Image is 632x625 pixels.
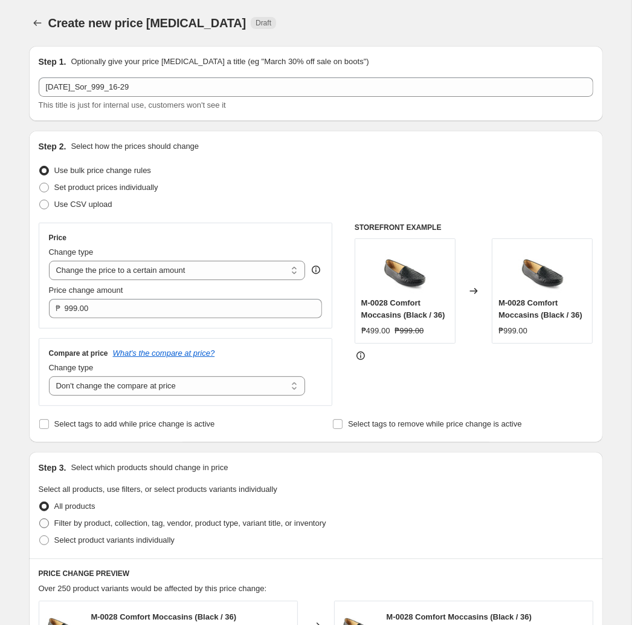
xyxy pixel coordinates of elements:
[39,77,593,97] input: 30% off holiday sale
[348,419,522,428] span: Select tags to remove while price change is active
[49,363,94,372] span: Change type
[39,485,277,494] span: Select all products, use filters, or select products variants individually
[54,502,95,511] span: All products
[71,462,228,474] p: Select which products should change in price
[498,298,582,319] span: M-0028 Comfort Moccasins (Black / 36)
[71,140,199,152] p: Select how the prices should change
[56,304,61,313] span: ₱
[54,419,215,428] span: Select tags to add while price change is active
[498,325,527,337] div: ₱999.00
[355,223,593,232] h6: STOREFRONT EXAMPLE
[39,56,66,68] h2: Step 1.
[39,462,66,474] h2: Step 3.
[113,348,215,358] button: What's the compare at price?
[54,200,112,209] span: Use CSV upload
[54,535,175,545] span: Select product variants individually
[39,140,66,152] h2: Step 2.
[381,245,429,293] img: M0028_Black_1_80x.jpg
[39,100,226,110] span: This title is just for internal use, customers won't see it
[49,286,123,295] span: Price change amount
[54,166,151,175] span: Use bulk price change rules
[39,584,267,593] span: Over 250 product variants would be affected by this price change:
[65,299,305,318] input: 80.00
[39,569,593,578] h6: PRICE CHANGE PREVIEW
[29,15,46,31] button: Price change jobs
[49,233,66,243] h3: Price
[71,56,369,68] p: Optionally give your price [MEDICAL_DATA] a title (eg "March 30% off sale on boots")
[54,519,326,528] span: Filter by product, collection, tag, vendor, product type, variant title, or inventory
[48,16,247,30] span: Create new price [MEDICAL_DATA]
[54,183,158,192] span: Set product prices individually
[518,245,567,293] img: M0028_Black_1_80x.jpg
[361,325,390,337] div: ₱499.00
[387,612,532,621] span: M-0028 Comfort Moccasins (Black / 36)
[361,298,445,319] span: M-0028 Comfort Moccasins (Black / 36)
[310,264,322,276] div: help
[49,348,108,358] h3: Compare at price
[49,247,94,257] span: Change type
[395,325,424,337] strike: ₱999.00
[256,18,271,28] span: Draft
[91,612,237,621] span: M-0028 Comfort Moccasins (Black / 36)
